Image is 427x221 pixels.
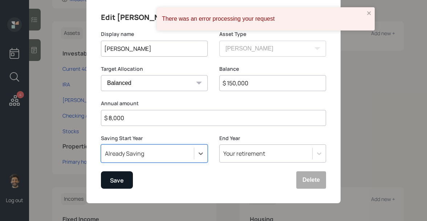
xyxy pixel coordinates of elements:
button: Delete [296,171,326,189]
label: Balance [219,65,326,73]
label: Target Allocation [101,65,208,73]
label: Annual amount [101,100,326,107]
label: End Year [219,135,326,142]
div: Save [110,176,124,185]
button: Save [101,171,133,189]
label: Asset Type [219,30,326,38]
button: close [367,10,372,17]
div: Your retirement [223,150,265,157]
div: There was an error processing your request [162,16,365,22]
div: Already Saving [105,150,144,157]
label: Saving Start Year [101,135,208,142]
h4: Edit [PERSON_NAME] asset [101,12,200,23]
label: Display name [101,30,208,38]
